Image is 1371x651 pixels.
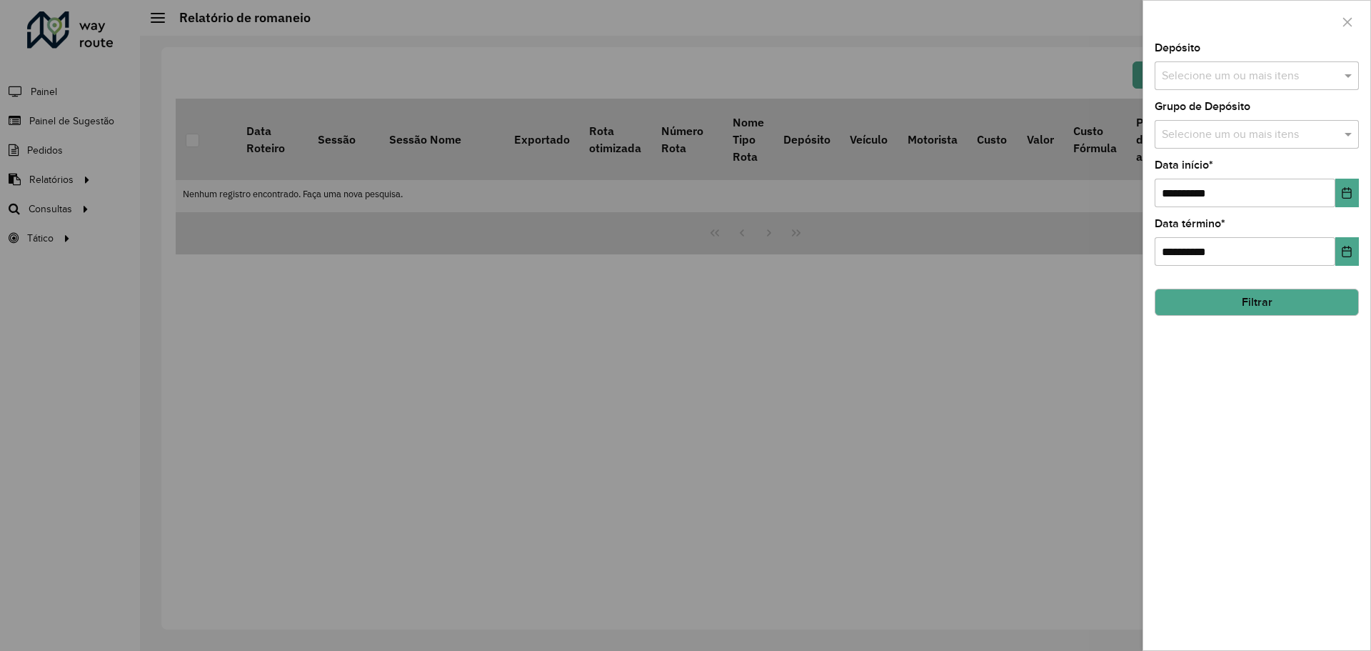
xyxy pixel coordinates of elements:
button: Choose Date [1335,179,1359,207]
label: Data término [1155,215,1225,232]
button: Filtrar [1155,289,1359,316]
button: Choose Date [1335,237,1359,266]
label: Data início [1155,156,1213,174]
label: Depósito [1155,39,1200,56]
label: Grupo de Depósito [1155,98,1250,115]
